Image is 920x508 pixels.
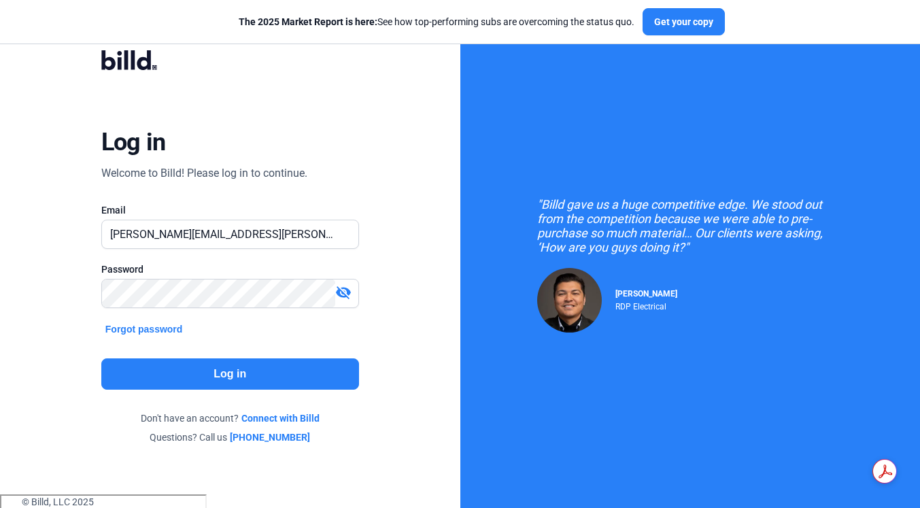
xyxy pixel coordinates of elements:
[643,8,725,35] button: Get your copy
[335,284,352,301] mat-icon: visibility_off
[239,16,377,27] span: The 2025 Market Report is here:
[241,411,320,425] a: Connect with Billd
[101,322,187,337] button: Forgot password
[101,430,359,444] div: Questions? Call us
[101,358,359,390] button: Log in
[101,263,359,276] div: Password
[239,15,634,29] div: See how top-performing subs are overcoming the status quo.
[101,203,359,217] div: Email
[230,430,310,444] a: [PHONE_NUMBER]
[101,165,307,182] div: Welcome to Billd! Please log in to continue.
[615,299,677,311] div: RDP Electrical
[537,197,843,254] div: "Billd gave us a huge competitive edge. We stood out from the competition because we were able to...
[537,268,602,333] img: Raul Pacheco
[101,411,359,425] div: Don't have an account?
[615,289,677,299] span: [PERSON_NAME]
[101,127,166,157] div: Log in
